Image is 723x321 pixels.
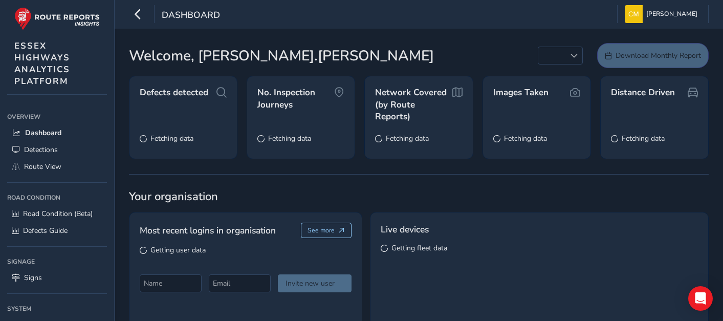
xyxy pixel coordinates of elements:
span: Fetching data [268,134,311,143]
span: Getting user data [150,245,206,255]
a: Detections [7,141,107,158]
span: Dashboard [25,128,61,138]
span: Defects detected [140,87,208,99]
input: Email [209,274,271,292]
a: Defects Guide [7,222,107,239]
span: ESSEX HIGHWAYS ANALYTICS PLATFORM [14,40,70,87]
div: Road Condition [7,190,107,205]
img: rr logo [14,7,100,30]
span: Signs [24,273,42,283]
div: Open Intercom Messenger [688,286,713,311]
img: diamond-layout [625,5,643,23]
span: Detections [24,145,58,155]
span: Images Taken [493,87,549,99]
span: No. Inspection Journeys [257,87,334,111]
div: Signage [7,254,107,269]
span: Your organisation [129,189,709,204]
span: Fetching data [386,134,429,143]
span: [PERSON_NAME] [646,5,697,23]
a: Road Condition (Beta) [7,205,107,222]
span: Route View [24,162,61,172]
a: Signs [7,269,107,286]
span: Live devices [381,223,429,236]
a: Route View [7,158,107,175]
span: Distance Driven [611,87,675,99]
span: Fetching data [504,134,547,143]
input: Name [140,274,202,292]
span: Dashboard [162,9,220,23]
span: Defects Guide [23,226,68,236]
div: System [7,301,107,316]
span: Network Covered (by Route Reports) [375,87,452,123]
button: [PERSON_NAME] [625,5,701,23]
span: Most recent logins in organisation [140,224,276,237]
span: Getting fleet data [391,243,447,253]
span: Road Condition (Beta) [23,209,93,219]
button: See more [301,223,352,238]
div: Overview [7,109,107,124]
span: See more [308,226,335,234]
span: Fetching data [150,134,193,143]
span: Fetching data [622,134,665,143]
a: Dashboard [7,124,107,141]
span: Welcome, [PERSON_NAME].[PERSON_NAME] [129,45,434,67]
